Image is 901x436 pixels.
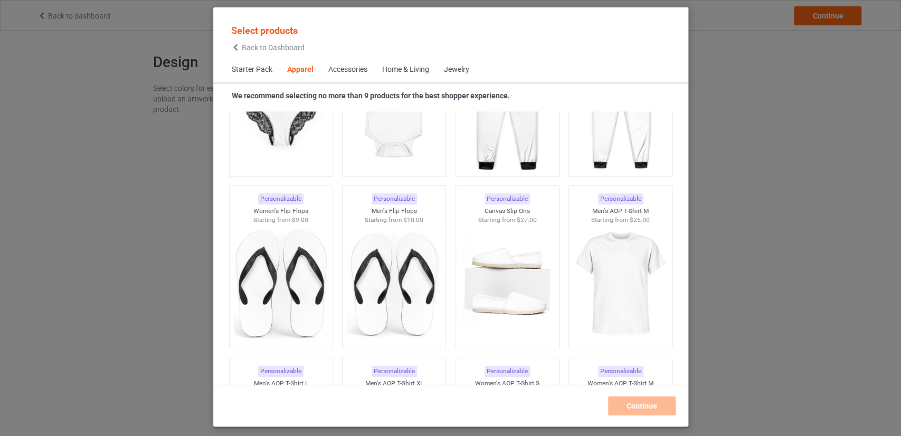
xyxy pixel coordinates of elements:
[287,64,314,75] div: Apparel
[371,366,416,377] div: Personalizable
[347,52,441,171] img: regular.jpg
[569,216,672,225] div: Starting from
[573,52,668,171] img: regular.jpg
[258,366,304,377] div: Personalizable
[292,216,308,224] span: $9.00
[573,224,668,342] img: regular.jpg
[460,224,554,342] img: regular.jpg
[456,207,558,216] div: Canvas Slip Ons
[597,193,643,205] div: Personalizable
[569,207,672,216] div: Men's AOP T-Shirt M
[229,216,332,225] div: Starting from
[229,207,332,216] div: Women's Flip Flops
[328,64,367,75] div: Accessories
[456,216,558,225] div: Starting from
[343,216,445,225] div: Starting from
[347,224,441,342] img: regular.jpg
[597,366,643,377] div: Personalizable
[233,224,328,342] img: regular.jpg
[231,25,298,36] span: Select products
[233,52,328,171] img: regular.jpg
[456,379,558,388] div: Women's AOP T-Shirt S
[343,379,445,388] div: Men's AOP T-Shirt XL
[630,216,650,224] span: $25.00
[485,193,530,205] div: Personalizable
[224,57,280,82] span: Starter Pack
[371,193,416,205] div: Personalizable
[229,379,332,388] div: Men's AOP T-Shirt L
[403,216,423,224] span: $10.00
[343,207,445,216] div: Men's Flip Flops
[485,366,530,377] div: Personalizable
[232,91,510,100] strong: We recommend selecting no more than 9 products for the best shopper experience.
[258,193,304,205] div: Personalizable
[569,379,672,388] div: Women's AOP T-Shirt M
[382,64,429,75] div: Home & Living
[516,216,536,224] span: $27.00
[242,43,305,52] span: Back to Dashboard
[444,64,469,75] div: Jewelry
[460,52,554,171] img: regular.jpg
